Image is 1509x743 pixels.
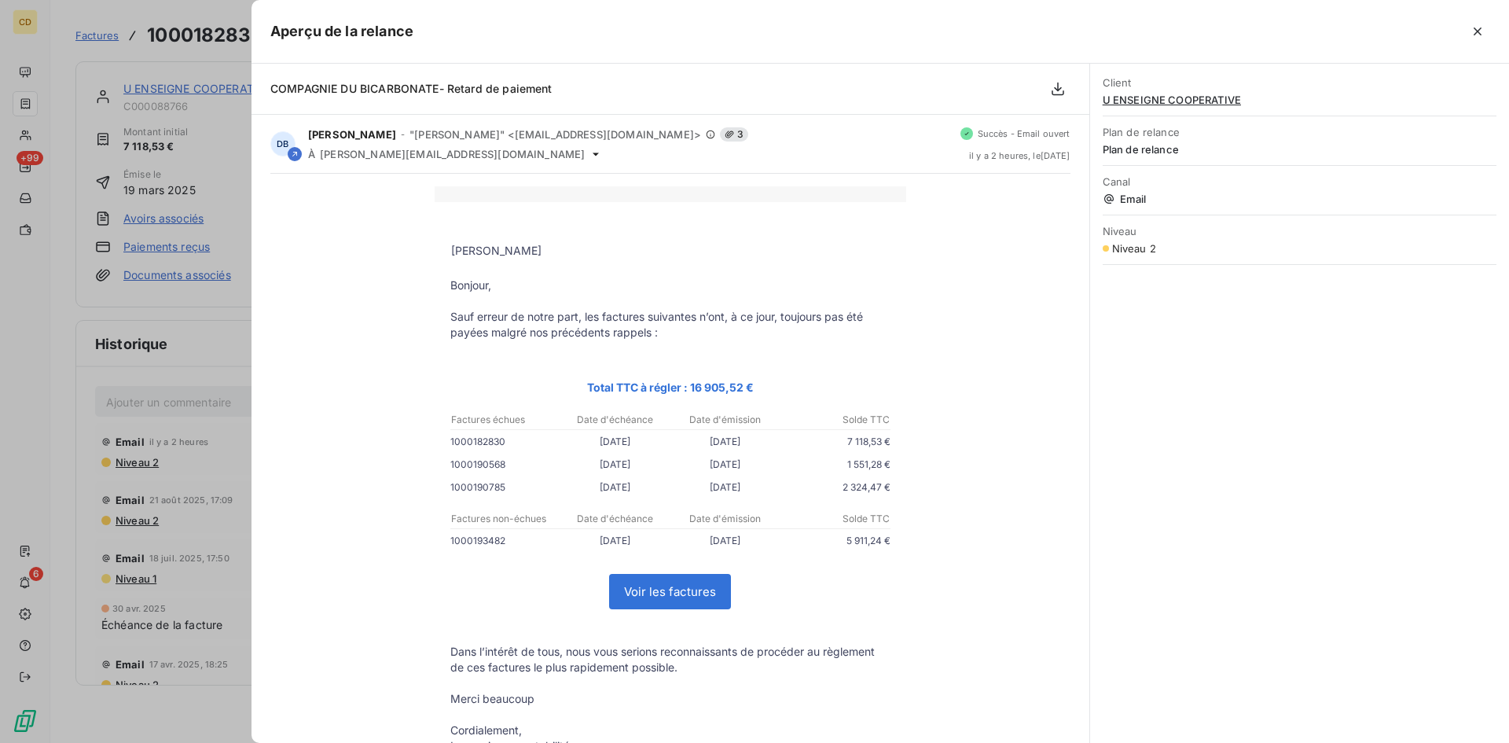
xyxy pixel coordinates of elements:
p: Total TTC à régler : 16 905,52 € [450,378,890,396]
p: Solde TTC [781,512,890,526]
p: Date d'émission [671,413,780,427]
p: [DATE] [560,456,670,473]
span: [PERSON_NAME][EMAIL_ADDRESS][DOMAIN_NAME] [320,148,585,160]
p: Cordialement, [450,723,890,738]
span: Plan de relance [1103,143,1496,156]
p: 7 118,53 € [780,433,890,450]
span: [PERSON_NAME] [308,128,396,141]
p: [DATE] [670,479,780,495]
p: 1 551,28 € [780,456,890,473]
span: 3 [720,127,748,142]
span: Succès - Email ouvert [978,129,1070,138]
span: il y a 2 heures , le [DATE] [969,151,1070,160]
p: Date d'émission [671,512,780,526]
p: Dans l’intérêt de tous, nous vous serions reconnaissants de procéder au règlement de ces factures... [450,644,890,675]
p: 2 324,47 € [780,479,890,495]
span: Niveau 2 [1112,242,1156,255]
div: DB [270,131,296,156]
a: Voir les factures [610,575,730,609]
p: Date d'échéance [561,413,670,427]
p: Factures échues [451,413,560,427]
span: Plan de relance [1103,126,1496,138]
p: [DATE] [670,532,780,549]
p: Bonjour, [450,278,890,293]
span: Email [1103,193,1496,205]
span: Niveau [1103,225,1496,237]
h5: Aperçu de la relance [270,20,413,42]
iframe: Intercom live chat [1456,690,1493,727]
p: 5 911,24 € [780,532,890,549]
p: [DATE] [560,479,670,495]
p: Sauf erreur de notre part, les factures suivantes n’ont, à ce jour, toujours pas été payées malgr... [450,309,890,340]
span: Client [1103,76,1496,89]
p: Merci beaucoup [450,691,890,707]
span: COMPAGNIE DU BICARBONATE- Retard de paiement [270,82,553,95]
p: [DATE] [560,433,670,450]
p: 1000190568 [450,456,560,473]
p: [DATE] [560,532,670,549]
p: 1000193482 [450,532,560,549]
p: 1000190785 [450,479,560,495]
p: [DATE] [670,433,780,450]
p: Solde TTC [781,413,890,427]
span: Canal [1103,175,1496,188]
span: "[PERSON_NAME]" <[EMAIL_ADDRESS][DOMAIN_NAME]> [409,128,701,141]
p: Date d'échéance [561,512,670,526]
span: À [308,148,315,160]
p: [DATE] [670,456,780,473]
p: 1000182830 [450,433,560,450]
p: Factures non-échues [451,512,560,526]
div: [PERSON_NAME] [451,243,542,259]
span: - [401,130,405,139]
span: U ENSEIGNE COOPERATIVE [1103,94,1496,106]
